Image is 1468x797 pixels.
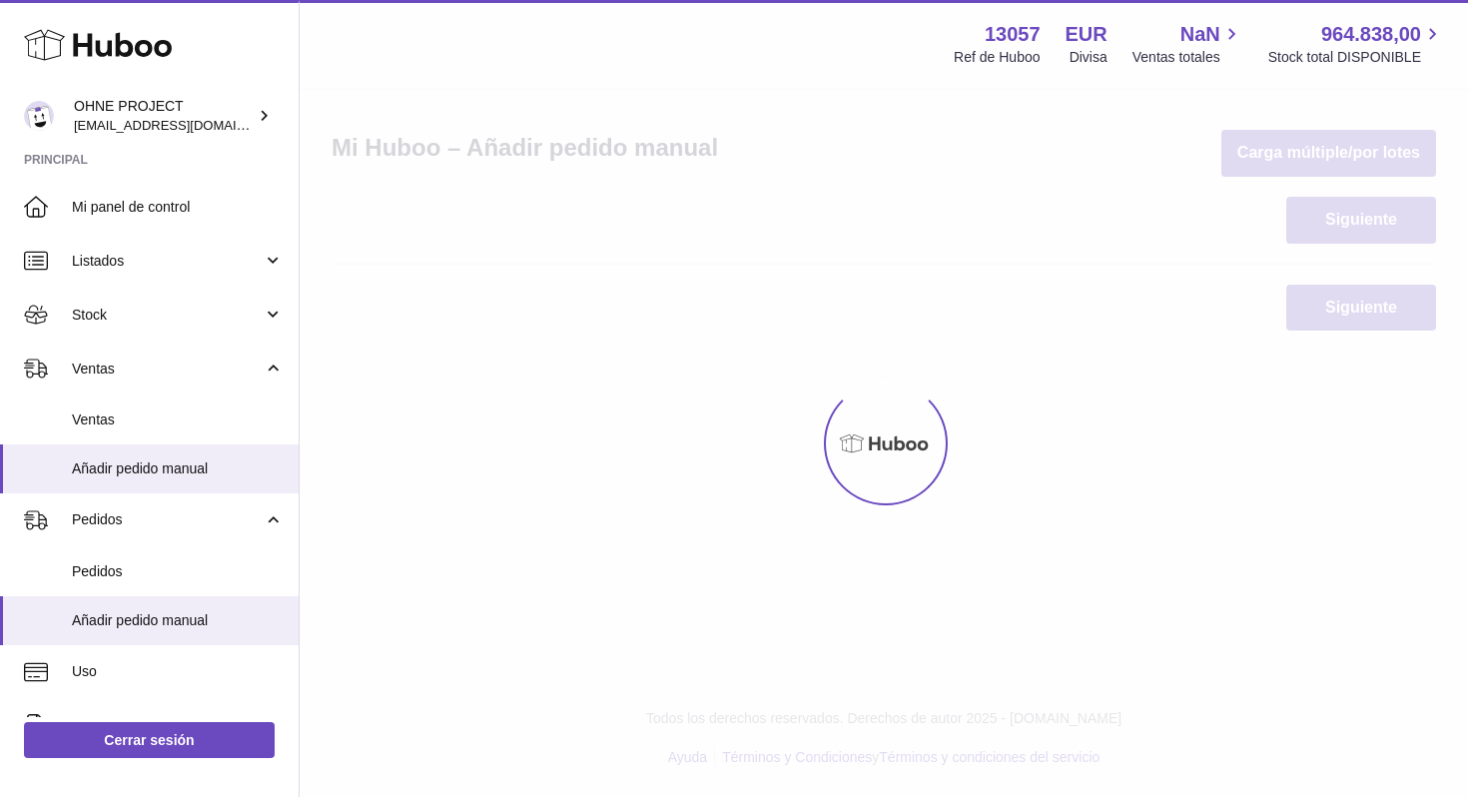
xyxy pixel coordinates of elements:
span: [EMAIL_ADDRESS][DOMAIN_NAME] [74,117,294,133]
span: Facturación y pagos [72,716,263,735]
strong: 13057 [985,21,1041,48]
a: 964.838,00 Stock total DISPONIBLE [1268,21,1444,67]
span: 964.838,00 [1321,21,1421,48]
span: Pedidos [72,562,284,581]
div: Ref de Huboo [954,48,1040,67]
span: Ventas [72,410,284,429]
div: Divisa [1070,48,1107,67]
span: Uso [72,662,284,681]
span: Stock [72,306,263,325]
span: Añadir pedido manual [72,611,284,630]
span: NaN [1180,21,1220,48]
strong: EUR [1066,21,1107,48]
a: Cerrar sesión [24,722,275,758]
span: Ventas [72,360,263,379]
a: NaN Ventas totales [1132,21,1243,67]
span: Añadir pedido manual [72,459,284,478]
span: Stock total DISPONIBLE [1268,48,1444,67]
span: Pedidos [72,510,263,529]
img: support@ohneproject.com [24,101,54,131]
div: OHNE PROJECT [74,97,254,135]
span: Listados [72,252,263,271]
span: Ventas totales [1132,48,1243,67]
span: Mi panel de control [72,198,284,217]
